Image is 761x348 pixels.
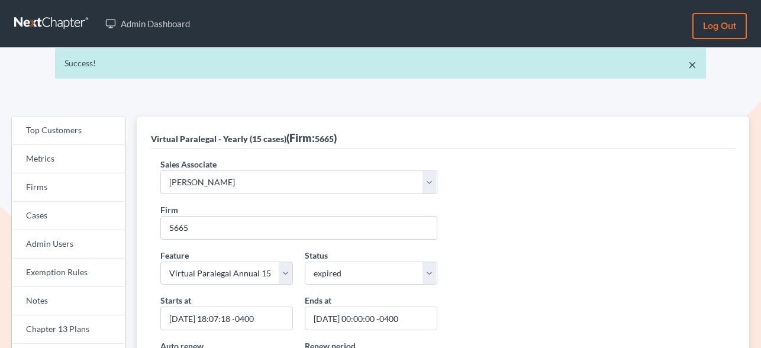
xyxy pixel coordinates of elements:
label: Firm [160,204,178,216]
span: Virtual Paralegal - Yearly (15 cases) [151,134,286,144]
label: Ends at [305,294,331,307]
a: Chapter 13 Plans [12,315,125,344]
label: Sales Associate [160,158,217,170]
span: 5665 [315,134,334,144]
a: Exemption Rules [12,259,125,287]
a: Cases [12,202,125,230]
div: Success! [65,57,696,69]
a: Top Customers [12,117,125,145]
a: Admin Dashboard [99,13,196,34]
a: × [688,57,696,72]
a: Admin Users [12,230,125,259]
label: Feature [160,249,189,262]
label: Status [305,249,328,262]
input: 1234 [160,216,437,240]
a: Firms [12,173,125,202]
label: Starts at [160,294,191,307]
div: (Firm: ) [151,131,337,145]
a: Log out [692,13,747,39]
a: Notes [12,287,125,315]
a: Metrics [12,145,125,173]
input: MM/DD/YYYY [305,307,437,330]
input: MM/DD/YYYY [160,307,293,330]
